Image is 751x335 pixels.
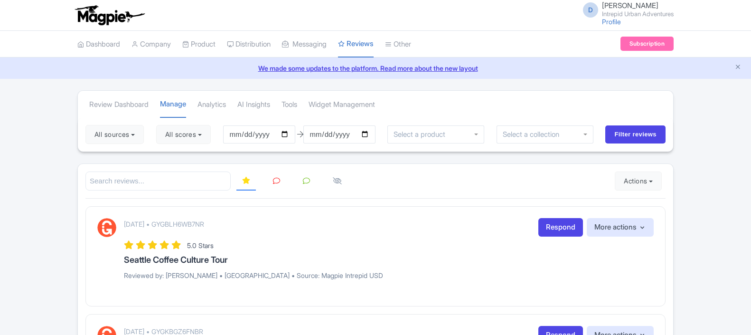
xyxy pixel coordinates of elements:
[89,92,149,118] a: Review Dashboard
[602,18,621,26] a: Profile
[156,125,211,144] button: All scores
[394,130,451,139] input: Select a product
[282,92,297,118] a: Tools
[587,218,654,237] button: More actions
[602,1,658,10] span: [PERSON_NAME]
[227,31,271,57] a: Distribution
[131,31,171,57] a: Company
[605,125,666,144] input: Filter reviews
[97,218,116,237] img: GetYourGuide Logo
[85,172,231,191] input: Search reviews...
[503,130,566,139] input: Select a collection
[237,92,270,118] a: AI Insights
[124,255,654,265] h3: Seattle Coffee Culture Tour
[385,31,411,57] a: Other
[73,5,146,26] img: logo-ab69f6fb50320c5b225c76a69d11143b.png
[602,11,674,17] small: Intrepid Urban Adventures
[187,241,214,249] span: 5.0 Stars
[338,31,374,58] a: Reviews
[538,218,583,237] a: Respond
[160,91,186,118] a: Manage
[577,2,674,17] a: D [PERSON_NAME] Intrepid Urban Adventures
[583,2,598,18] span: D
[615,172,662,191] button: Actions
[85,125,144,144] button: All sources
[620,37,674,51] a: Subscription
[282,31,327,57] a: Messaging
[124,270,654,280] p: Reviewed by: [PERSON_NAME] • [GEOGRAPHIC_DATA] • Source: Magpie Intrepid USD
[124,219,204,229] p: [DATE] • GYGBLH6WB7NR
[77,31,120,57] a: Dashboard
[197,92,226,118] a: Analytics
[182,31,216,57] a: Product
[734,62,742,73] button: Close announcement
[6,63,745,73] a: We made some updates to the platform. Read more about the new layout
[309,92,375,118] a: Widget Management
